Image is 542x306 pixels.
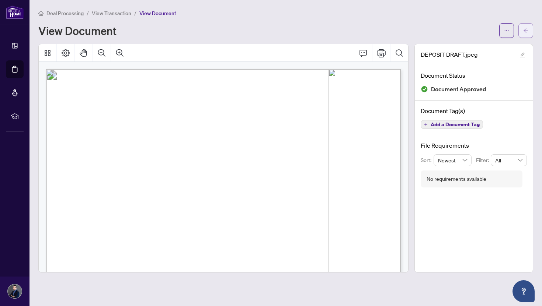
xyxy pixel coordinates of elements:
[421,106,527,115] h4: Document Tag(s)
[8,284,22,298] img: Profile Icon
[38,11,44,16] span: home
[424,123,428,126] span: plus
[520,52,525,57] span: edit
[431,122,480,127] span: Add a Document Tag
[6,6,24,19] img: logo
[431,84,486,94] span: Document Approved
[421,50,477,59] span: DEPOSIT DRAFT.jpeg
[427,175,486,183] div: No requirements available
[421,156,434,164] p: Sort:
[87,9,89,17] li: /
[46,10,84,17] span: Deal Processing
[421,71,527,80] h4: Document Status
[139,10,176,17] span: View Document
[476,156,491,164] p: Filter:
[421,120,483,129] button: Add a Document Tag
[495,155,522,166] span: All
[438,155,468,166] span: Newest
[38,25,117,36] h1: View Document
[513,280,535,302] button: Open asap
[421,141,527,150] h4: File Requirements
[523,28,528,33] span: arrow-left
[421,85,428,93] img: Document Status
[504,28,509,33] span: ellipsis
[134,9,136,17] li: /
[92,10,131,17] span: View Transaction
